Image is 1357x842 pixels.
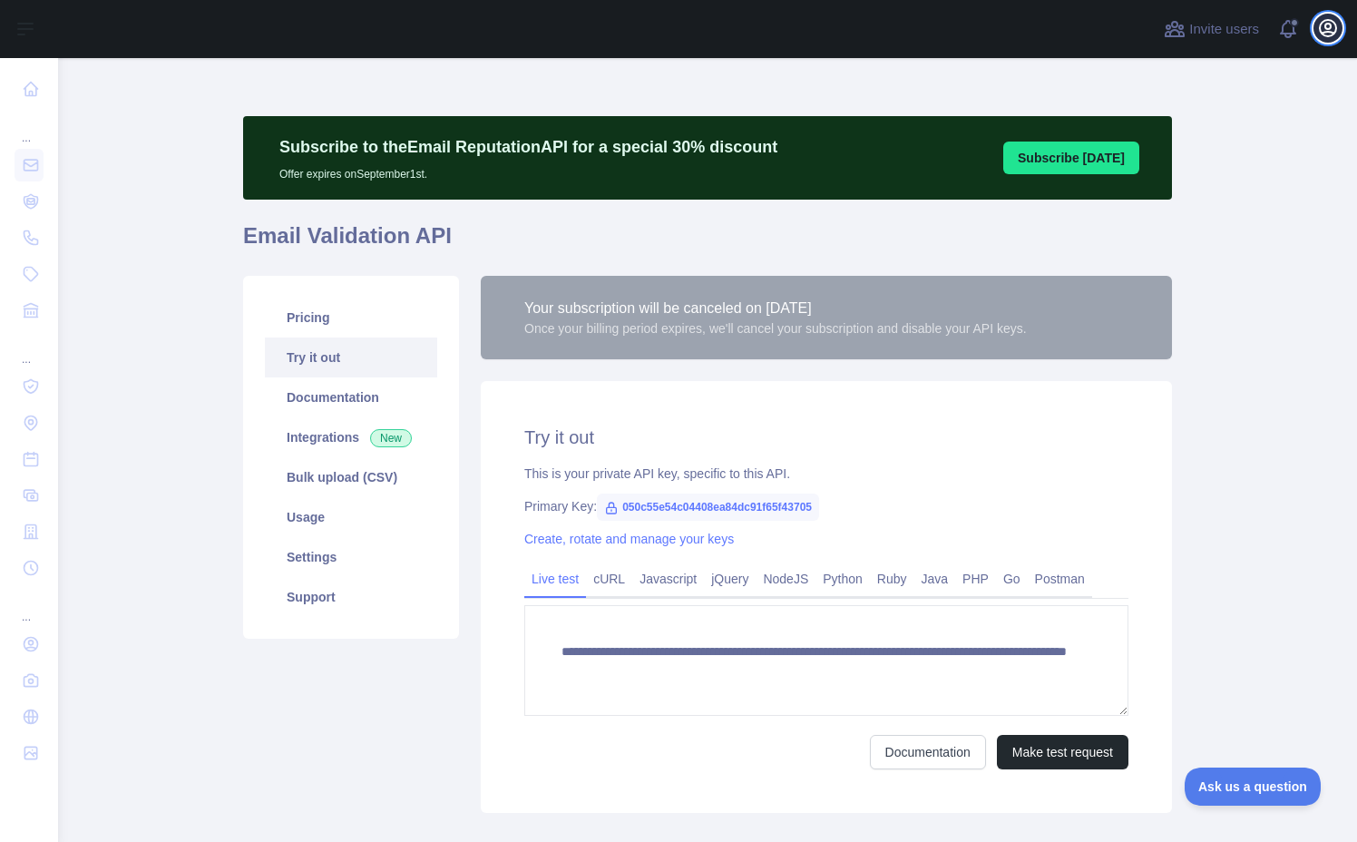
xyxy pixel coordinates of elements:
[265,298,437,338] a: Pricing
[870,564,914,593] a: Ruby
[265,417,437,457] a: Integrations New
[1028,564,1092,593] a: Postman
[524,425,1128,450] h2: Try it out
[1185,768,1321,806] iframe: Toggle Customer Support
[1003,142,1139,174] button: Subscribe [DATE]
[815,564,870,593] a: Python
[15,330,44,367] div: ...
[524,497,1128,515] div: Primary Key:
[997,735,1128,769] button: Make test request
[15,588,44,624] div: ...
[524,465,1128,483] div: This is your private API key, specific to this API.
[15,109,44,145] div: ...
[756,564,815,593] a: NodeJS
[370,429,412,447] span: New
[632,564,704,593] a: Javascript
[279,134,777,160] p: Subscribe to the Email Reputation API for a special 30 % discount
[996,564,1028,593] a: Go
[265,338,437,377] a: Try it out
[914,564,956,593] a: Java
[955,564,996,593] a: PHP
[265,497,437,537] a: Usage
[524,298,1027,319] div: Your subscription will be canceled on [DATE]
[597,494,819,521] span: 050c55e54c04408ea84dc91f65f43705
[265,537,437,577] a: Settings
[279,160,777,181] p: Offer expires on September 1st.
[704,564,756,593] a: jQuery
[265,377,437,417] a: Documentation
[243,221,1172,265] h1: Email Validation API
[1160,15,1263,44] button: Invite users
[265,457,437,497] a: Bulk upload (CSV)
[524,564,586,593] a: Live test
[524,319,1027,338] div: Once your billing period expires, we'll cancel your subscription and disable your API keys.
[524,532,734,546] a: Create, rotate and manage your keys
[870,735,986,769] a: Documentation
[265,577,437,617] a: Support
[586,564,632,593] a: cURL
[1189,19,1259,40] span: Invite users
